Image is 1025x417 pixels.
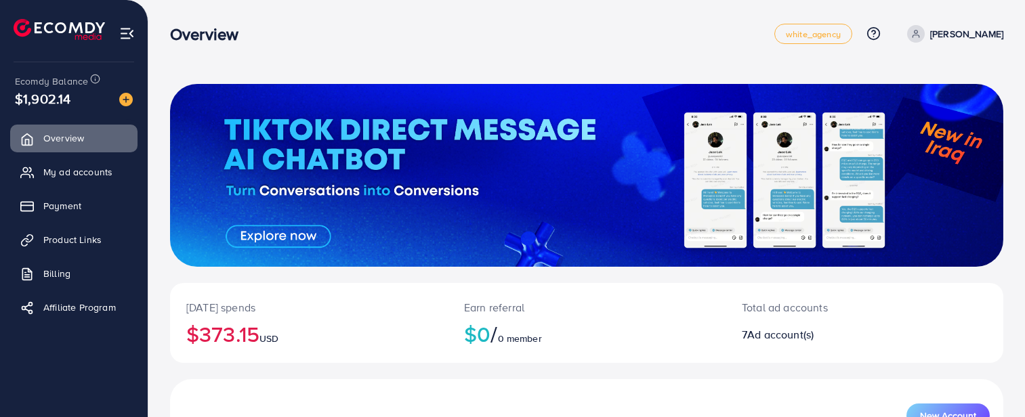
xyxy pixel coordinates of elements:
span: white_agency [786,30,841,39]
p: [DATE] spends [186,299,432,315]
a: My ad accounts [10,158,138,185]
span: USD [259,332,278,345]
img: image [119,93,133,106]
span: / [490,318,497,349]
h2: $0 [464,321,709,347]
h2: $373.15 [186,321,432,347]
p: Earn referral [464,299,709,315]
h3: Overview [170,24,249,44]
span: Ad account(s) [747,327,814,342]
span: Ecomdy Balance [15,74,88,88]
img: logo [14,19,105,40]
a: white_agency [774,24,852,44]
img: menu [119,26,135,41]
span: 0 member [498,332,542,345]
a: Billing [10,260,138,287]
span: Product Links [43,233,102,246]
a: [PERSON_NAME] [902,25,1003,43]
a: Overview [10,125,138,152]
p: [PERSON_NAME] [930,26,1003,42]
span: Payment [43,199,81,213]
span: Overview [43,131,84,145]
a: Product Links [10,226,138,253]
a: Affiliate Program [10,294,138,321]
h2: 7 [742,328,918,341]
span: My ad accounts [43,165,112,179]
span: Affiliate Program [43,301,116,314]
iframe: Chat [967,356,1015,407]
a: Payment [10,192,138,219]
span: Billing [43,267,70,280]
p: Total ad accounts [742,299,918,315]
span: $1,902.14 [15,89,70,108]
